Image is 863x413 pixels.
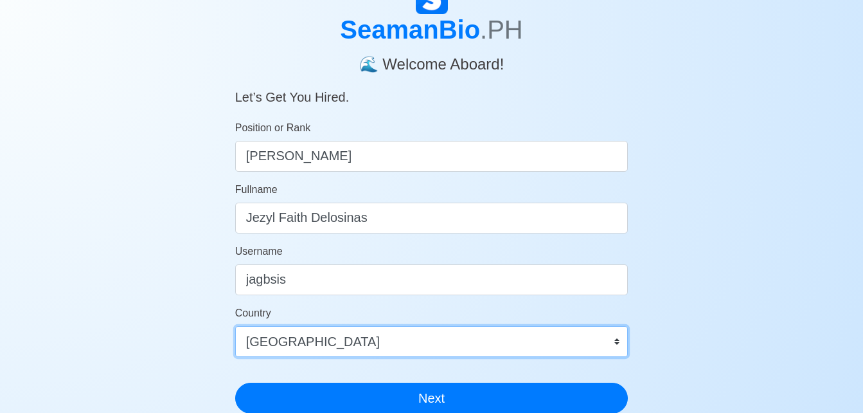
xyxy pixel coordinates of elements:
[235,45,628,74] h4: 🌊 Welcome Aboard!
[235,203,628,234] input: Your Fullname
[235,184,278,195] span: Fullname
[235,14,628,45] h1: SeamanBio
[235,122,310,133] span: Position or Rank
[480,15,523,44] span: .PH
[235,246,283,257] span: Username
[235,306,271,321] label: Country
[235,74,628,105] h5: Let’s Get You Hired.
[235,141,628,172] input: ex. 2nd Officer w/Master License
[235,264,628,295] input: Ex. donaldcris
